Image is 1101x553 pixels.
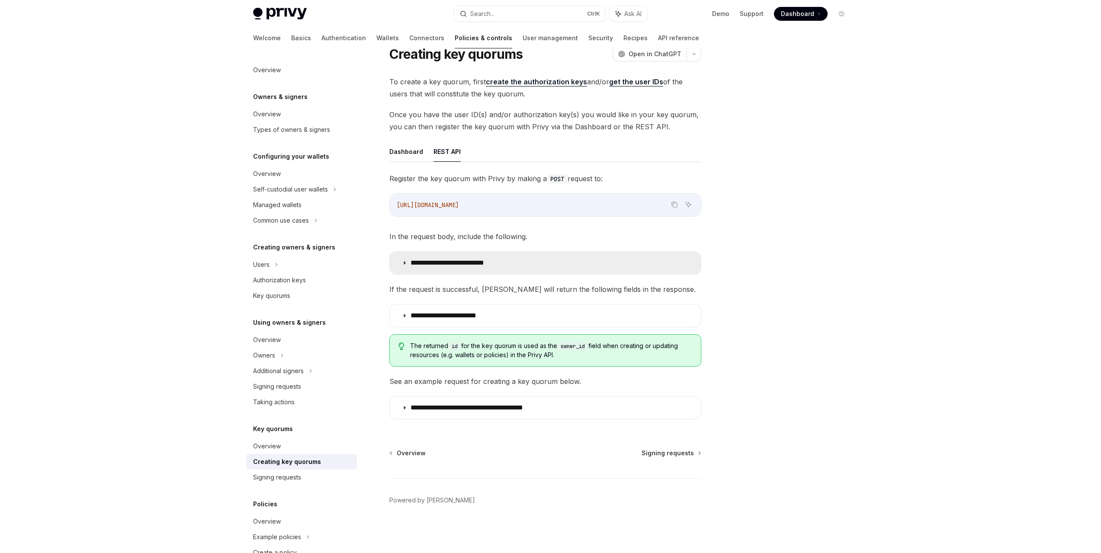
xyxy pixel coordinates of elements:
[712,10,729,18] a: Demo
[624,10,642,18] span: Ask AI
[669,199,680,210] button: Copy the contents from the code block
[642,449,694,457] span: Signing requests
[253,317,326,328] h5: Using owners & signers
[253,532,301,542] div: Example policies
[433,141,461,162] button: REST API
[389,496,475,505] a: Powered by [PERSON_NAME]
[246,514,357,529] a: Overview
[253,275,306,285] div: Authorization keys
[253,92,308,102] h5: Owners & signers
[397,201,459,209] span: [URL][DOMAIN_NAME]
[246,470,357,485] a: Signing requests
[448,342,461,351] code: id
[253,242,335,253] h5: Creating owners & signers
[246,438,357,454] a: Overview
[253,109,281,119] div: Overview
[389,173,701,185] span: Register the key quorum with Privy by making a request to:
[246,288,357,304] a: Key quorums
[454,6,605,22] button: Search...CtrlK
[658,28,699,48] a: API reference
[376,28,399,48] a: Wallets
[253,125,330,135] div: Types of owners & signers
[253,65,281,75] div: Overview
[587,10,600,17] span: Ctrl K
[246,197,357,213] a: Managed wallets
[246,122,357,137] a: Types of owners & signers
[740,10,764,18] a: Support
[390,449,426,457] a: Overview
[253,8,307,20] img: light logo
[253,366,304,376] div: Additional signers
[547,174,568,184] code: POST
[253,169,281,179] div: Overview
[486,77,587,86] a: create the authorization keys
[409,28,444,48] a: Connectors
[389,46,523,62] h1: Creating key quorums
[246,62,357,78] a: Overview
[389,283,701,295] span: If the request is successful, [PERSON_NAME] will return the following fields in the response.
[246,272,357,288] a: Authorization keys
[246,454,357,470] a: Creating key quorums
[470,9,494,19] div: Search...
[253,441,281,451] div: Overview
[389,230,701,243] span: In the request body, include the following.
[610,6,648,22] button: Ask AI
[246,106,357,122] a: Overview
[253,151,329,162] h5: Configuring your wallets
[557,342,588,351] code: owner_id
[389,76,701,100] span: To create a key quorum, first and/or of the users that will constitute the key quorum.
[389,141,423,162] button: Dashboard
[629,50,681,58] span: Open in ChatGPT
[642,449,700,457] a: Signing requests
[253,259,270,270] div: Users
[253,200,302,210] div: Managed wallets
[291,28,311,48] a: Basics
[246,379,357,394] a: Signing requests
[588,28,613,48] a: Security
[246,332,357,348] a: Overview
[246,166,357,182] a: Overview
[613,47,687,61] button: Open in ChatGPT
[523,28,578,48] a: User management
[253,335,281,345] div: Overview
[683,199,694,210] button: Ask AI
[253,350,275,361] div: Owners
[253,499,277,509] h5: Policies
[389,109,701,133] span: Once you have the user ID(s) and/or authorization key(s) you would like in your key quorum, you c...
[253,184,328,195] div: Self-custodial user wallets
[253,215,309,226] div: Common use cases
[253,472,301,483] div: Signing requests
[609,77,663,86] a: get the user IDs
[623,28,648,48] a: Recipes
[781,10,814,18] span: Dashboard
[321,28,366,48] a: Authentication
[389,375,701,387] span: See an example request for creating a key quorum below.
[398,342,404,350] svg: Tip
[455,28,512,48] a: Policies & controls
[774,7,828,21] a: Dashboard
[253,424,293,434] h5: Key quorums
[253,381,301,392] div: Signing requests
[253,457,321,467] div: Creating key quorums
[397,449,426,457] span: Overview
[253,516,281,527] div: Overview
[410,342,692,359] span: The returned for the key quorum is used as the field when creating or updating resources (e.g. wa...
[246,394,357,410] a: Taking actions
[835,7,848,21] button: Toggle dark mode
[253,28,281,48] a: Welcome
[253,291,290,301] div: Key quorums
[253,397,295,407] div: Taking actions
